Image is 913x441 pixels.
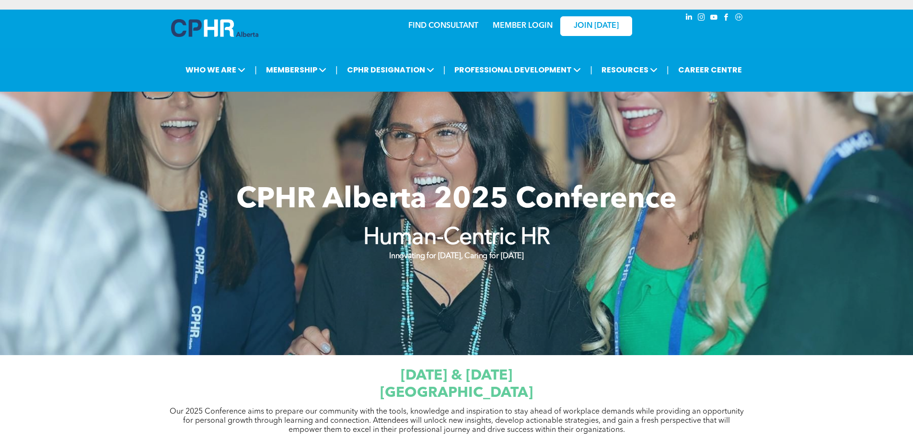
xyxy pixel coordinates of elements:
a: youtube [709,12,719,25]
span: PROFESSIONAL DEVELOPMENT [451,61,584,79]
li: | [667,60,669,80]
span: JOIN [DATE] [574,22,619,31]
a: Social network [734,12,744,25]
a: facebook [721,12,732,25]
span: [DATE] & [DATE] [401,369,512,383]
li: | [335,60,338,80]
a: instagram [696,12,707,25]
span: WHO WE ARE [183,61,248,79]
li: | [590,60,592,80]
a: CAREER CENTRE [675,61,745,79]
span: CPHR DESIGNATION [344,61,437,79]
a: MEMBER LOGIN [493,22,553,30]
span: CPHR Alberta 2025 Conference [236,186,677,215]
span: RESOURCES [599,61,660,79]
span: Our 2025 Conference aims to prepare our community with the tools, knowledge and inspiration to st... [170,408,744,434]
li: | [443,60,446,80]
span: MEMBERSHIP [263,61,329,79]
a: FIND CONSULTANT [408,22,478,30]
span: [GEOGRAPHIC_DATA] [380,386,533,400]
strong: Human-Centric HR [363,226,550,250]
a: JOIN [DATE] [560,16,632,36]
img: A blue and white logo for cp alberta [171,19,258,37]
strong: Innovating for [DATE], Caring for [DATE] [389,252,523,260]
li: | [254,60,257,80]
a: linkedin [684,12,694,25]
